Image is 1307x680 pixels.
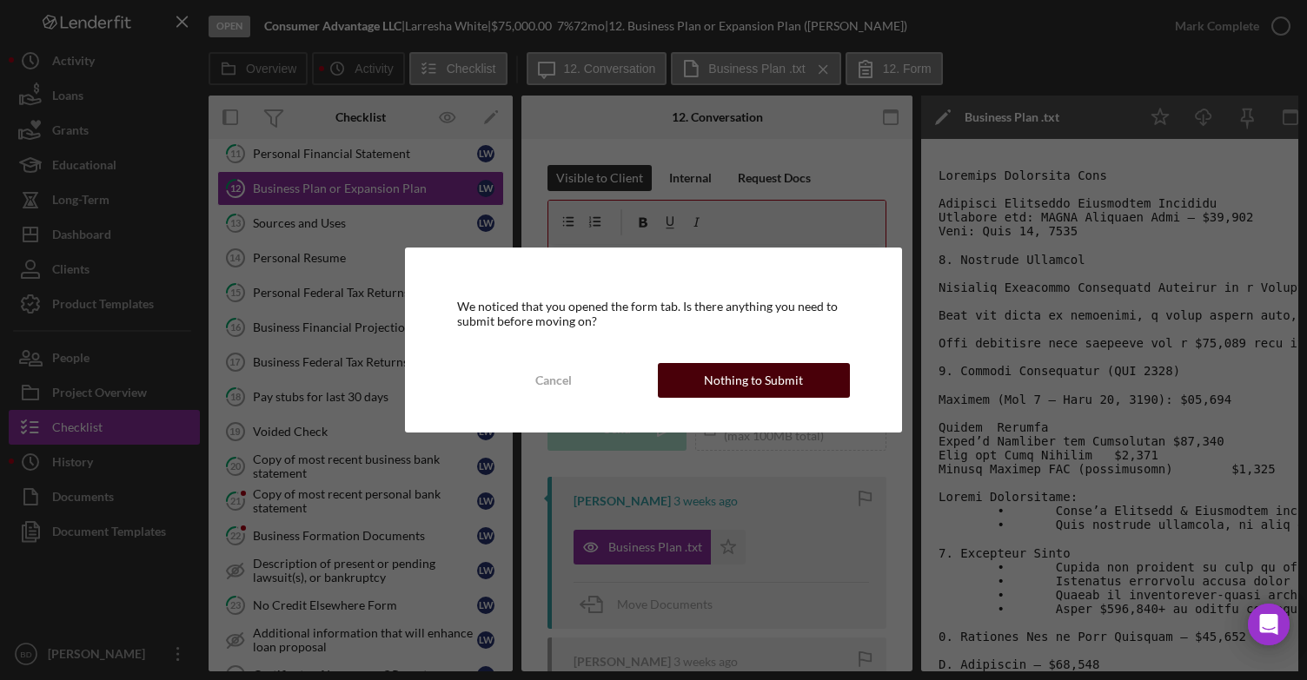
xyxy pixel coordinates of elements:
div: Cancel [535,363,572,398]
button: Cancel [457,363,649,398]
div: Open Intercom Messenger [1248,604,1290,645]
button: Nothing to Submit [658,363,850,398]
div: We noticed that you opened the form tab. Is there anything you need to submit before moving on? [457,300,849,327]
div: Nothing to Submit [704,363,803,398]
